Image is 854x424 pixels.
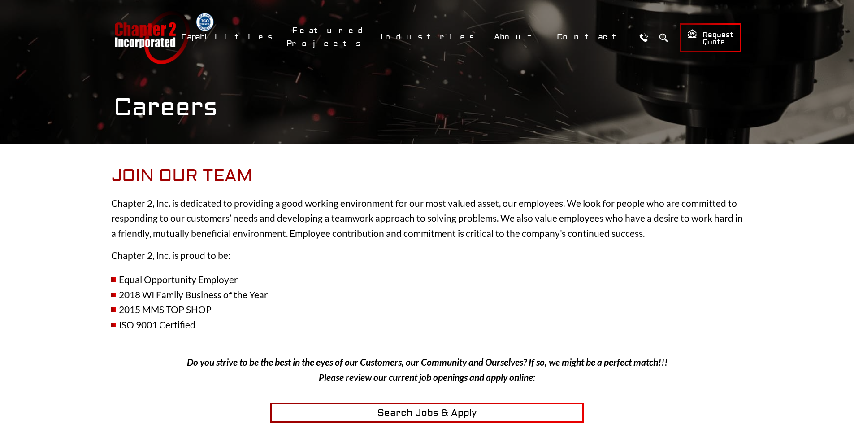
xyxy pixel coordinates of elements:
li: ISO 9001 Certified [111,317,743,332]
span: Search Jobs & Apply [377,407,477,419]
a: Featured Projects [286,21,370,53]
a: Search Jobs & Apply [270,403,584,423]
li: Equal Opportunity Employer [111,272,743,287]
a: Request Quote [680,23,741,52]
a: Chapter 2 Incorporated [113,11,190,64]
em: Do you strive to be the best in the eyes of our Customers, our Community and Ourselves? If so, we... [187,356,668,383]
h1: Careers [113,92,741,122]
li: 2018 WI Family Business of the Year [111,287,743,302]
h2: Join our Team [111,166,743,187]
a: Contact [551,27,631,47]
p: Chapter 2, Inc. is dedicated to providing a good working environment for our most valued asset, o... [111,196,743,241]
button: Search [655,29,672,46]
p: Chapter 2, Inc. is proud to be: [111,248,743,263]
span: Request Quote [687,29,733,47]
li: 2015 MMS TOP SHOP [111,302,743,317]
a: Industries [375,27,484,47]
a: Capabilities [175,27,282,47]
a: Call Us [636,29,652,46]
a: About [488,27,546,47]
